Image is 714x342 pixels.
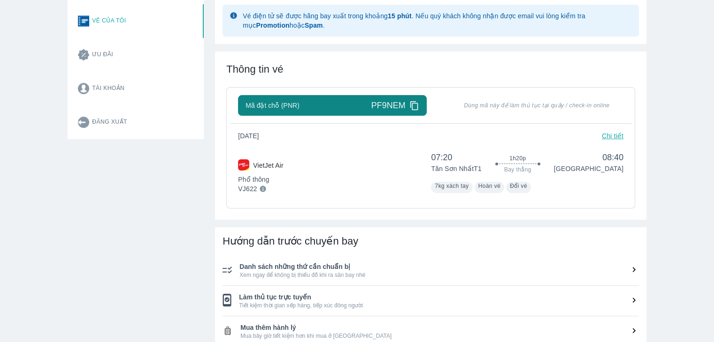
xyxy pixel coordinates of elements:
span: Danh sách những thứ cần chuẩn bị [239,262,639,271]
span: Hoàn vé [478,183,501,189]
button: Tài khoản [70,72,204,105]
img: glyph [230,12,237,19]
span: Tiết kiệm thời gian xếp hàng, tiếp xúc đông người [239,302,639,309]
span: Bay thẳng [504,166,531,173]
p: Phổ thông [238,175,283,184]
span: Dùng mã này để làm thủ tục tại quầy / check-in online [450,102,623,109]
span: Mua bây giờ tiết kiệm hơn khi mua ở [GEOGRAPHIC_DATA] [240,332,639,340]
img: ticket [78,15,89,27]
img: promotion [78,49,89,60]
button: Vé của tôi [70,4,204,38]
span: 7kg xách tay [435,183,468,189]
p: VietJet Air [253,161,283,170]
span: Làm thủ tục trực tuyến [239,292,639,302]
span: Thông tin vé [226,63,283,75]
p: VJ622 [238,184,257,193]
span: 08:40 [554,152,623,163]
p: Tân Sơn Nhất T1 [431,164,481,173]
p: [GEOGRAPHIC_DATA] [554,164,623,173]
img: ic_checklist [223,266,232,274]
img: logout [78,117,89,128]
p: Chi tiết [602,131,623,141]
span: [DATE] [238,131,266,141]
img: ic_checklist [223,294,231,306]
span: 1h20p [509,155,526,162]
span: Xem ngay để không bị thiếu đồ khi ra sân bay nhé [239,271,639,279]
span: Hướng dẫn trước chuyến bay [223,235,358,247]
span: Mã đặt chỗ (PNR) [246,101,299,110]
img: account [78,83,89,94]
strong: Spam [305,22,323,29]
strong: 15 phút [388,12,412,20]
span: Vé điện tử sẽ được hãng bay xuất trong khoảng . Nếu quý khách không nhận được email vui lòng kiểm... [243,12,585,29]
span: Mua thêm hành lý [240,323,639,332]
span: 07:20 [431,152,481,163]
img: ic_checklist [223,326,233,336]
span: PF9NEM [371,100,406,111]
button: Ưu đãi [70,38,204,72]
button: Đăng xuất [70,105,204,139]
span: Đổi vé [510,183,527,189]
strong: Promotion [256,22,289,29]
